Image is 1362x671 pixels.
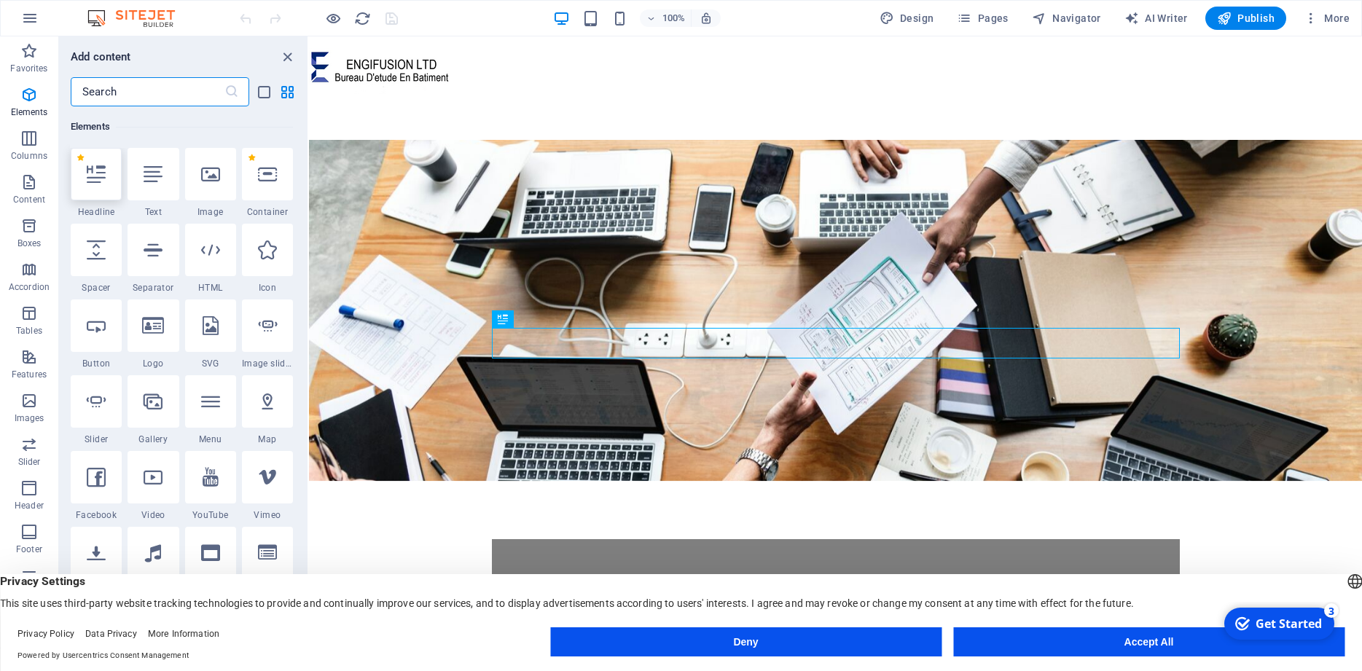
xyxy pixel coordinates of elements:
[1304,11,1350,25] span: More
[128,148,179,218] div: Text
[11,150,47,162] p: Columns
[185,509,236,521] span: YouTube
[248,154,256,162] span: Remove from favorites
[874,7,940,30] button: Design
[84,9,193,27] img: Editor Logo
[185,527,236,597] div: Iframe
[353,9,371,27] button: reload
[1032,11,1101,25] span: Navigator
[324,9,342,27] button: Click here to leave preview mode and continue editing
[11,106,48,118] p: Elements
[71,118,293,136] h6: Elements
[185,224,236,294] div: HTML
[242,527,293,597] div: Privacy
[242,224,293,294] div: Icon
[1205,7,1286,30] button: Publish
[242,148,293,218] div: Container
[128,433,179,445] span: Gallery
[185,282,236,294] span: HTML
[242,358,293,369] span: Image slider
[71,282,122,294] span: Spacer
[128,206,179,218] span: Text
[128,358,179,369] span: Logo
[1298,7,1355,30] button: More
[128,299,179,369] div: Logo
[71,206,122,218] span: Headline
[12,369,47,380] p: Features
[185,148,236,218] div: Image
[242,433,293,445] span: Map
[880,11,934,25] span: Design
[10,63,47,74] p: Favorites
[242,299,293,369] div: Image slider
[16,325,42,337] p: Tables
[71,451,122,521] div: Facebook
[71,224,122,294] div: Spacer
[242,375,293,445] div: Map
[9,281,50,293] p: Accordion
[15,500,44,511] p: Header
[13,194,45,205] p: Content
[71,299,122,369] div: Button
[71,433,122,445] span: Slider
[874,7,940,30] div: Design (Ctrl+Alt+Y)
[255,83,273,101] button: list-view
[71,77,224,106] input: Search
[242,451,293,521] div: Vimeo
[15,412,44,424] p: Images
[242,509,293,521] span: Vimeo
[185,299,236,369] div: SVG
[242,282,293,294] span: Icon
[354,10,371,27] i: Reload page
[18,456,41,468] p: Slider
[8,6,118,38] div: Get Started 3 items remaining, 40% complete
[278,48,296,66] button: close panel
[951,7,1014,30] button: Pages
[71,509,122,521] span: Facebook
[185,451,236,521] div: YouTube
[108,1,122,16] div: 3
[71,48,131,66] h6: Add content
[662,9,685,27] h6: 100%
[71,527,122,597] div: Document
[700,12,713,25] i: On resize automatically adjust zoom level to fit chosen device.
[640,9,692,27] button: 100%
[185,206,236,218] span: Image
[128,224,179,294] div: Separator
[128,282,179,294] span: Separator
[128,527,179,597] div: Audio
[1026,7,1107,30] button: Navigator
[1217,11,1275,25] span: Publish
[71,375,122,445] div: Slider
[1119,7,1194,30] button: AI Writer
[242,206,293,218] span: Container
[278,83,296,101] button: grid-view
[17,238,42,249] p: Boxes
[71,358,122,369] span: Button
[128,509,179,521] span: Video
[185,433,236,445] span: Menu
[128,375,179,445] div: Gallery
[1124,11,1188,25] span: AI Writer
[185,358,236,369] span: SVG
[128,451,179,521] div: Video
[71,148,122,218] div: Headline
[16,544,42,555] p: Footer
[39,14,106,30] div: Get Started
[77,154,85,162] span: Remove from favorites
[185,375,236,445] div: Menu
[957,11,1008,25] span: Pages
